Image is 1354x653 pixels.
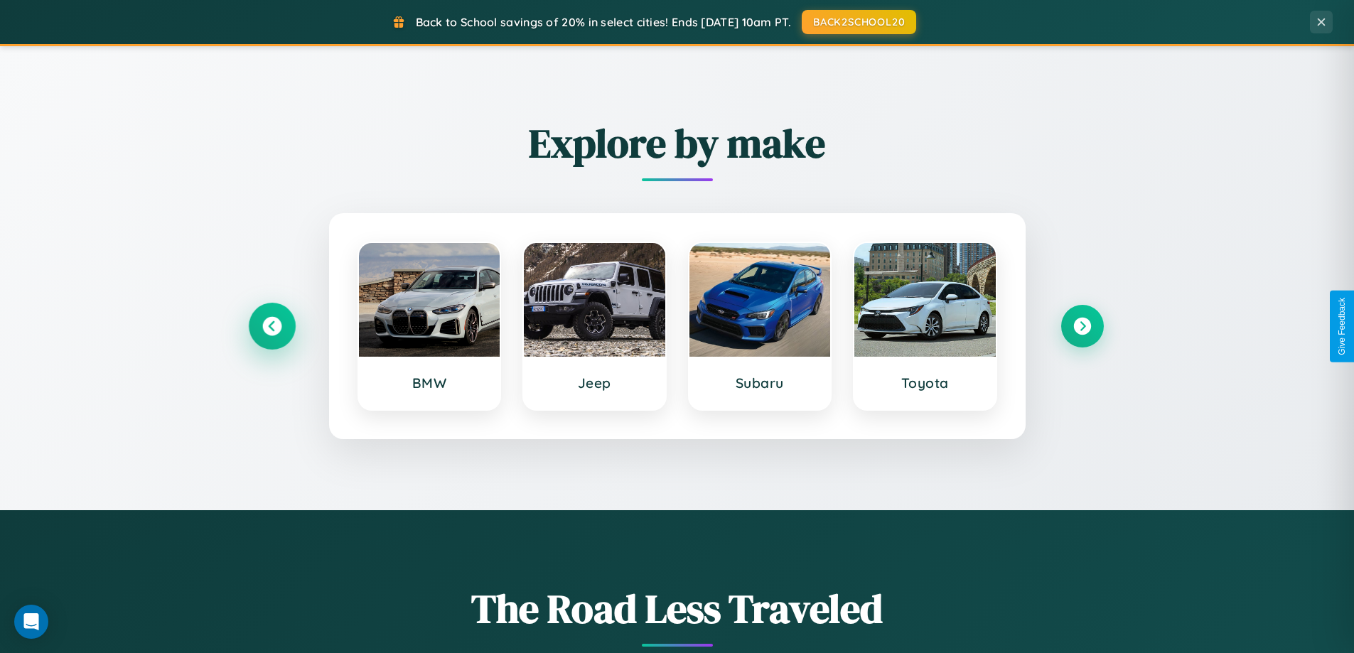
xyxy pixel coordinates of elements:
button: BACK2SCHOOL20 [802,10,916,34]
div: Open Intercom Messenger [14,605,48,639]
h3: Jeep [538,374,651,392]
h3: BMW [373,374,486,392]
div: Give Feedback [1337,298,1347,355]
h3: Toyota [869,374,982,392]
h1: The Road Less Traveled [251,581,1104,636]
h2: Explore by make [251,116,1104,171]
span: Back to School savings of 20% in select cities! Ends [DATE] 10am PT. [416,15,791,29]
h3: Subaru [704,374,817,392]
